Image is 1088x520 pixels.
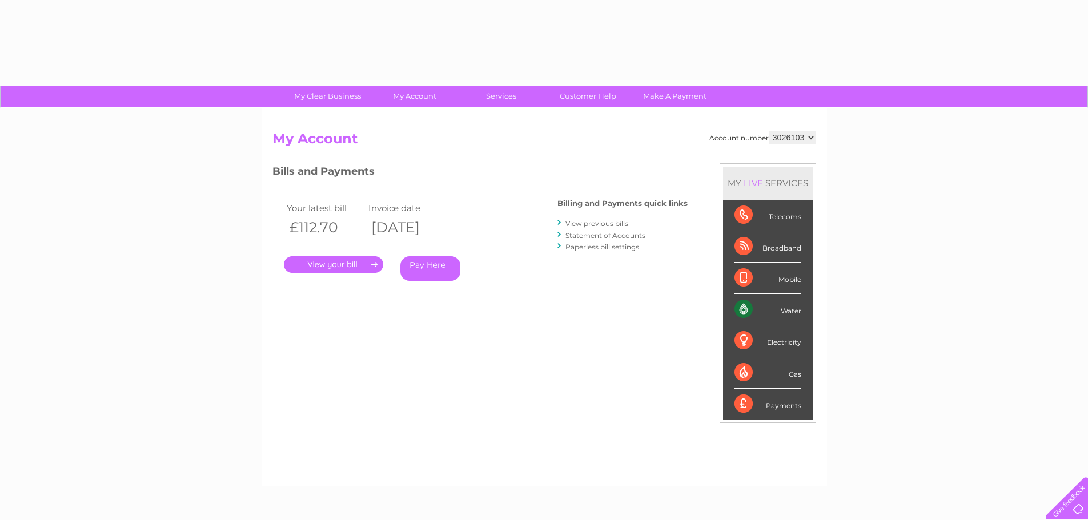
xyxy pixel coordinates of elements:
div: Telecoms [734,200,801,231]
div: Water [734,294,801,325]
div: MY SERVICES [723,167,813,199]
a: Pay Here [400,256,460,281]
div: LIVE [741,178,765,188]
a: Customer Help [541,86,635,107]
h4: Billing and Payments quick links [557,199,688,208]
h3: Bills and Payments [272,163,688,183]
td: Your latest bill [284,200,366,216]
div: Broadband [734,231,801,263]
a: Statement of Accounts [565,231,645,240]
div: Electricity [734,325,801,357]
div: Gas [734,357,801,389]
a: My Clear Business [280,86,375,107]
th: £112.70 [284,216,366,239]
th: [DATE] [366,216,448,239]
h2: My Account [272,131,816,152]
a: Services [454,86,548,107]
div: Payments [734,389,801,420]
div: Account number [709,131,816,144]
a: View previous bills [565,219,628,228]
a: Paperless bill settings [565,243,639,251]
td: Invoice date [366,200,448,216]
a: Make A Payment [628,86,722,107]
a: My Account [367,86,461,107]
a: . [284,256,383,273]
div: Mobile [734,263,801,294]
